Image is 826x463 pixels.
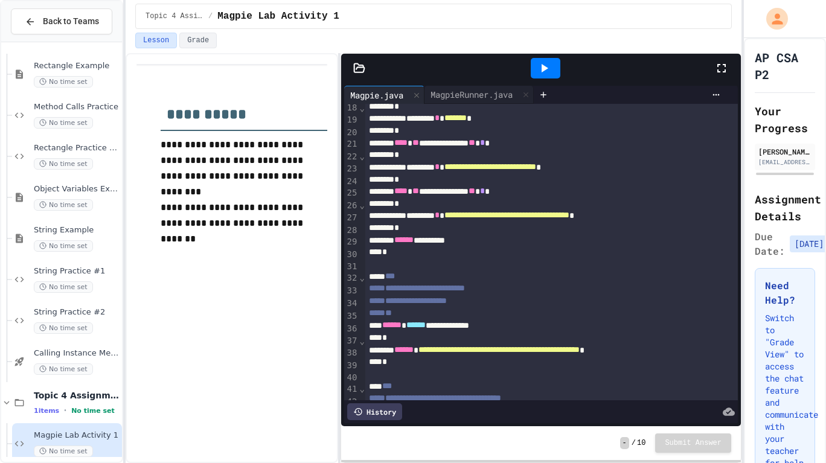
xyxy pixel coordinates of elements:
div: 35 [344,310,359,323]
div: [EMAIL_ADDRESS][DOMAIN_NAME] [758,158,812,167]
div: 38 [344,347,359,360]
span: No time set [34,240,93,252]
span: Due Date: [755,229,785,258]
div: 32 [344,272,359,285]
div: 20 [344,127,359,139]
div: 25 [344,187,359,200]
div: 26 [344,200,359,212]
button: Back to Teams [11,8,112,34]
span: String Practice #2 [34,307,120,318]
span: Submit Answer [665,438,722,448]
div: 41 [344,383,359,396]
span: No time set [34,76,93,88]
div: 42 [344,396,359,409]
div: [PERSON_NAME] [758,146,812,157]
span: String Practice #1 [34,266,120,276]
div: 39 [344,360,359,372]
span: No time set [34,199,93,211]
span: String Example [34,225,120,235]
div: 23 [344,163,359,176]
div: My Account [754,5,791,33]
span: Calling Instance Methods - Topic 1.14 [34,348,120,359]
span: 10 [637,438,645,448]
div: 34 [344,298,359,310]
button: Lesson [135,33,177,48]
span: No time set [34,322,93,334]
span: Rectangle Example [34,61,120,71]
span: Object Variables Example [34,184,120,194]
span: 1 items [34,407,59,415]
div: 33 [344,285,359,298]
span: No time set [34,281,93,293]
span: No time set [34,117,93,129]
div: Magpie.java [344,86,424,104]
div: 37 [344,335,359,347]
div: Magpie.java [344,89,409,101]
span: / [632,438,636,448]
div: 21 [344,138,359,151]
h1: AP CSA P2 [755,49,815,83]
span: • [64,406,66,415]
div: 31 [344,261,359,273]
span: Fold line [359,273,365,283]
span: Fold line [359,200,365,210]
button: Grade [179,33,217,48]
span: Back to Teams [43,15,99,28]
span: / [208,11,213,21]
span: Magpie Lab Activity 1 [34,430,120,441]
span: Magpie Lab Activity 1 [217,9,339,24]
div: 29 [344,236,359,249]
div: 24 [344,176,359,188]
span: Topic 4 Assignments [146,11,203,21]
span: Fold line [359,384,365,394]
div: 40 [344,372,359,384]
div: History [347,403,402,420]
div: 18 [344,102,359,114]
div: 27 [344,212,359,225]
div: 28 [344,225,359,237]
span: Fold line [359,336,365,346]
span: No time set [34,363,93,375]
span: Method Calls Practice [34,102,120,112]
span: Topic 4 Assignments [34,390,120,401]
span: No time set [34,158,93,170]
span: Fold line [359,152,365,161]
button: Submit Answer [655,433,731,453]
span: No time set [71,407,115,415]
span: - [620,437,629,449]
div: 30 [344,249,359,261]
div: 19 [344,114,359,127]
h2: Assignment Details [755,191,815,225]
div: 36 [344,323,359,336]
h3: Need Help? [765,278,805,307]
div: 22 [344,151,359,163]
div: MagpieRunner.java [424,88,519,101]
div: MagpieRunner.java [424,86,534,104]
span: No time set [34,445,93,457]
span: Fold line [359,103,365,113]
h2: Your Progress [755,103,815,136]
span: Rectangle Practice #1 [34,143,120,153]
